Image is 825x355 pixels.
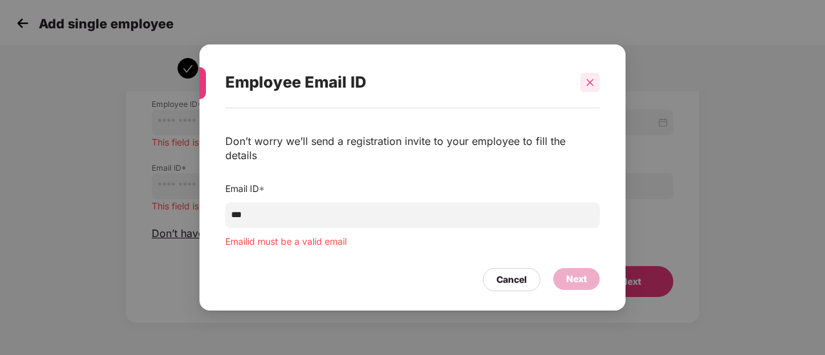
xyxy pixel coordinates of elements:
span: Emailid must be a valid email [225,236,347,247]
span: close [586,78,595,87]
div: Don’t worry we’ll send a registration invite to your employee to fill the details [225,134,600,162]
div: Cancel [496,273,527,287]
div: Next [566,272,587,286]
div: Employee Email ID [225,57,569,108]
label: Email ID [225,183,265,194]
